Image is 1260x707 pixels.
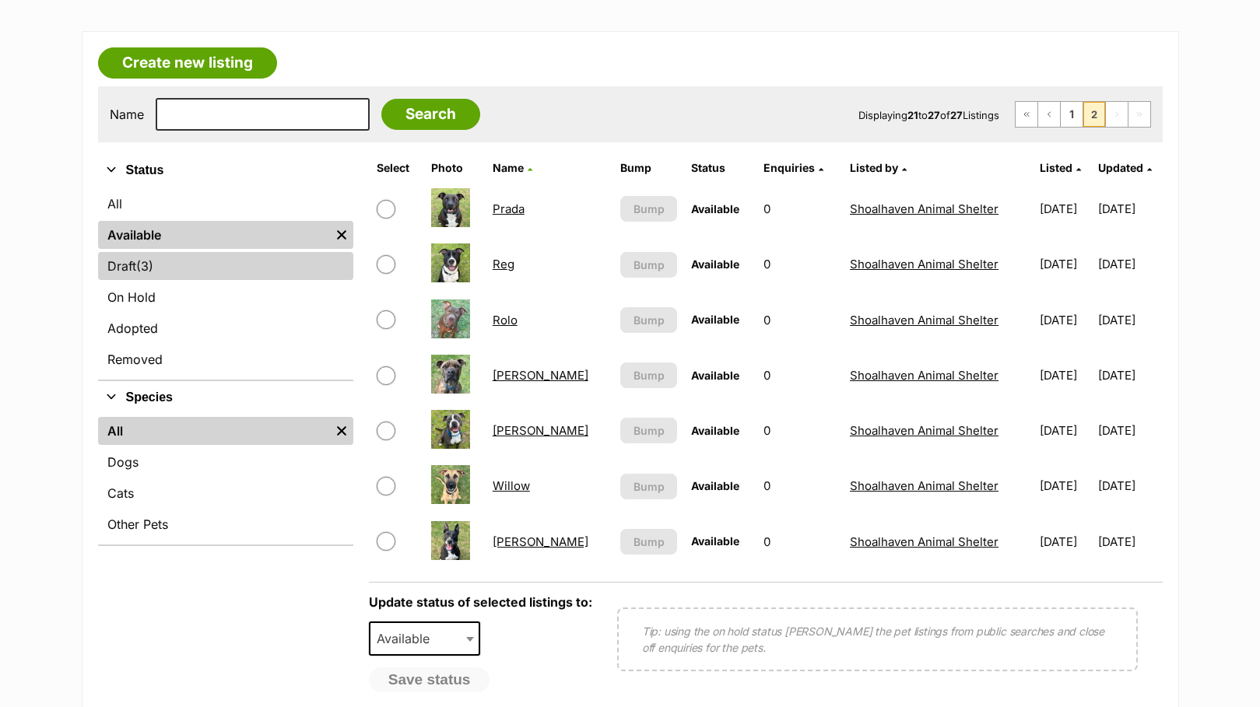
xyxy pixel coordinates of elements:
button: Bump [620,362,677,388]
a: All [98,417,330,445]
a: Adopted [98,314,353,342]
button: Bump [620,307,677,333]
td: [DATE] [1034,237,1097,291]
span: Available [691,369,739,382]
span: Available [691,313,739,326]
a: First page [1016,102,1037,127]
button: Status [98,160,353,180]
span: Name [493,161,524,174]
th: Status [685,156,756,180]
td: [DATE] [1034,182,1097,236]
strong: 27 [950,109,963,121]
span: Page 2 [1083,102,1105,127]
span: Bump [634,257,665,273]
td: 0 [757,404,842,457]
td: 0 [757,237,842,291]
td: [DATE] [1098,459,1161,513]
span: Bump [634,534,665,550]
span: (3) [136,257,153,275]
button: Bump [620,474,677,499]
span: Next page [1106,102,1128,127]
a: Removed [98,345,353,373]
a: Remove filter [330,221,353,249]
strong: 27 [928,109,940,121]
td: 0 [757,348,842,402]
td: [DATE] [1034,515,1097,569]
a: Shoalhaven Animal Shelter [850,423,999,438]
p: Tip: using the on hold status [PERSON_NAME] the pet listings from public searches and close off e... [642,623,1113,656]
th: Bump [614,156,683,180]
a: Shoalhaven Animal Shelter [850,478,999,493]
span: Available [691,534,739,548]
span: Bump [634,201,665,217]
span: Bump [634,312,665,328]
span: Available [369,621,481,656]
a: Remove filter [330,417,353,445]
a: [PERSON_NAME] [493,423,588,438]
a: Prada [493,201,525,216]
span: Bump [634,422,665,439]
td: [DATE] [1098,293,1161,347]
th: Photo [425,156,485,180]
td: [DATE] [1034,459,1097,513]
span: Last page [1128,102,1150,127]
a: Draft [98,252,353,280]
span: Available [691,424,739,437]
input: Search [381,99,480,130]
div: Status [98,187,353,380]
button: Bump [620,529,677,555]
a: Shoalhaven Animal Shelter [850,257,999,271]
td: [DATE] [1098,348,1161,402]
a: Previous page [1038,102,1060,127]
a: Reg [493,257,514,271]
a: Shoalhaven Animal Shelter [850,368,999,383]
td: [DATE] [1034,404,1097,457]
span: Displaying to of Listings [858,109,999,121]
td: [DATE] [1098,182,1161,236]
a: Enquiries [763,161,823,174]
a: Willow [493,478,530,493]
span: Bump [634,367,665,383]
a: Updated [1098,161,1152,174]
div: Species [98,414,353,544]
td: [DATE] [1098,404,1161,457]
button: Bump [620,252,677,278]
span: translation missing: en.admin.listings.index.attributes.enquiries [763,161,815,174]
td: 0 [757,515,842,569]
a: On Hold [98,283,353,311]
a: Dogs [98,448,353,476]
a: Available [98,221,330,249]
td: [DATE] [1098,515,1161,569]
a: Page 1 [1061,102,1083,127]
label: Update status of selected listings to: [369,594,592,610]
span: Updated [1098,161,1143,174]
span: Available [691,257,739,271]
a: All [98,190,353,218]
td: [DATE] [1098,237,1161,291]
a: Other Pets [98,510,353,538]
a: [PERSON_NAME] [493,368,588,383]
label: Name [110,107,144,121]
td: 0 [757,293,842,347]
a: Shoalhaven Animal Shelter [850,534,999,549]
button: Bump [620,196,677,222]
a: Cats [98,479,353,507]
a: Shoalhaven Animal Shelter [850,313,999,327]
button: Save status [369,667,490,692]
strong: 21 [907,109,918,121]
span: Available [691,202,739,215]
span: Available [691,479,739,492]
a: Name [493,161,532,174]
span: Listed [1040,161,1072,174]
button: Bump [620,418,677,443]
a: Rolo [493,313,518,327]
td: [DATE] [1034,293,1097,347]
button: Species [98,387,353,408]
th: Select [370,156,423,180]
td: 0 [757,182,842,236]
span: Listed by [850,161,898,174]
span: Bump [634,478,665,495]
a: Create new listing [98,47,277,79]
td: 0 [757,459,842,513]
span: Available [370,628,445,649]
